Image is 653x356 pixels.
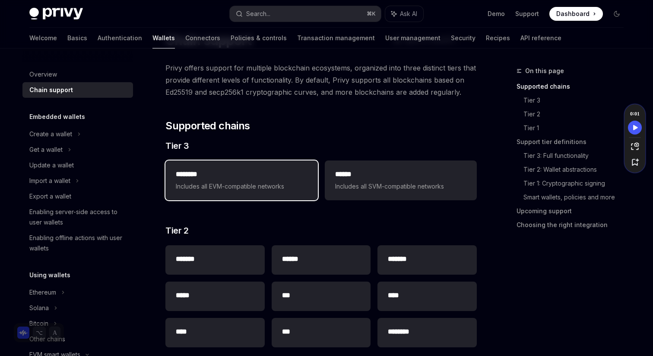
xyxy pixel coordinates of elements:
[520,28,561,48] a: API reference
[517,135,631,149] a: Support tier definitions
[29,318,48,329] div: Bitcoin
[29,191,71,202] div: Export a wallet
[385,6,423,22] button: Ask AI
[517,204,631,218] a: Upcoming support
[523,107,631,121] a: Tier 2
[29,85,73,95] div: Chain support
[22,204,133,230] a: Enabling server-side access to user wallets
[165,225,188,237] span: Tier 2
[488,10,505,18] a: Demo
[29,233,128,253] div: Enabling offline actions with user wallets
[22,82,133,98] a: Chain support
[549,7,603,21] a: Dashboard
[517,80,631,93] a: Supported chains
[22,157,133,173] a: Update a wallet
[29,69,57,80] div: Overview
[556,10,590,18] span: Dashboard
[515,10,539,18] a: Support
[185,28,220,48] a: Connectors
[29,8,83,20] img: dark logo
[231,28,287,48] a: Policies & controls
[486,28,510,48] a: Recipes
[335,181,466,192] span: Includes all SVM-compatible networks
[325,160,477,200] a: **** *Includes all SVM-compatible networks
[29,112,85,122] h5: Embedded wallets
[523,190,631,204] a: Smart wallets, policies and more
[98,28,142,48] a: Authentication
[610,7,624,21] button: Toggle dark mode
[29,207,128,228] div: Enabling server-side access to user wallets
[29,28,57,48] a: Welcome
[29,270,70,280] h5: Using wallets
[29,303,49,313] div: Solana
[29,129,72,139] div: Create a wallet
[367,10,376,17] span: ⌘ K
[297,28,375,48] a: Transaction management
[29,287,56,298] div: Ethereum
[451,28,475,48] a: Security
[385,28,441,48] a: User management
[22,67,133,82] a: Overview
[67,28,87,48] a: Basics
[523,121,631,135] a: Tier 1
[165,119,250,133] span: Supported chains
[523,93,631,107] a: Tier 3
[165,62,477,98] span: Privy offers support for multiple blockchain ecosystems, organized into three distinct tiers that...
[152,28,175,48] a: Wallets
[246,9,270,19] div: Search...
[400,10,417,18] span: Ask AI
[22,230,133,256] a: Enabling offline actions with user wallets
[523,176,631,190] a: Tier 1: Cryptographic signing
[29,160,74,170] div: Update a wallet
[230,6,381,22] button: Search...⌘K
[22,189,133,204] a: Export a wallet
[517,218,631,232] a: Choosing the right integration
[29,176,70,186] div: Import a wallet
[176,181,307,192] span: Includes all EVM-compatible networks
[523,149,631,163] a: Tier 3: Full functionality
[165,140,189,152] span: Tier 3
[525,66,564,76] span: On this page
[165,160,317,200] a: **** ***Includes all EVM-compatible networks
[29,144,63,155] div: Get a wallet
[523,163,631,176] a: Tier 2: Wallet abstractions
[22,331,133,347] a: Other chains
